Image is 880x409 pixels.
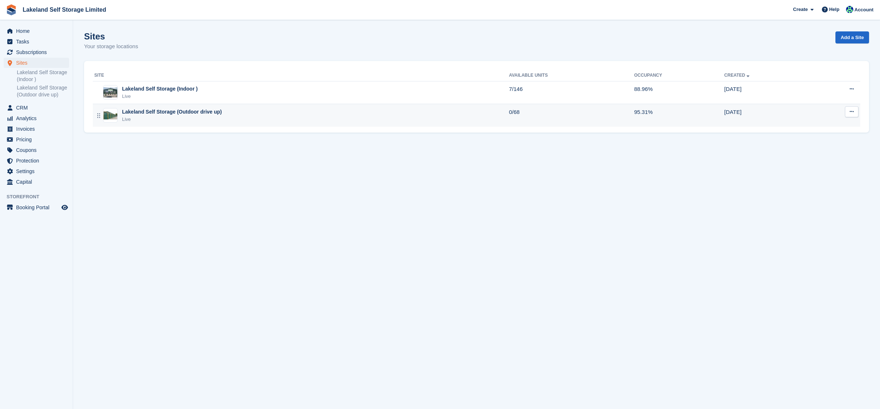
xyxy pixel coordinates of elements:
[122,85,198,93] div: Lakeland Self Storage (Indoor )
[16,145,60,155] span: Coupons
[724,73,751,78] a: Created
[4,202,69,213] a: menu
[84,42,138,51] p: Your storage locations
[509,104,634,127] td: 0/68
[4,124,69,134] a: menu
[4,177,69,187] a: menu
[634,104,724,127] td: 95.31%
[20,4,109,16] a: Lakeland Self Storage Limited
[16,47,60,57] span: Subscriptions
[4,145,69,155] a: menu
[724,81,811,104] td: [DATE]
[634,70,724,81] th: Occupancy
[793,6,808,13] span: Create
[103,111,117,120] img: Image of Lakeland Self Storage (Outdoor drive up) site
[854,6,873,14] span: Account
[17,84,69,98] a: Lakeland Self Storage (Outdoor drive up)
[16,58,60,68] span: Sites
[93,70,509,81] th: Site
[4,134,69,145] a: menu
[16,166,60,176] span: Settings
[4,166,69,176] a: menu
[122,108,222,116] div: Lakeland Self Storage (Outdoor drive up)
[724,104,811,127] td: [DATE]
[16,134,60,145] span: Pricing
[103,87,117,98] img: Image of Lakeland Self Storage (Indoor ) site
[16,103,60,113] span: CRM
[4,37,69,47] a: menu
[835,31,869,43] a: Add a Site
[60,203,69,212] a: Preview store
[509,81,634,104] td: 7/146
[4,47,69,57] a: menu
[16,177,60,187] span: Capital
[4,26,69,36] a: menu
[4,58,69,68] a: menu
[16,202,60,213] span: Booking Portal
[7,193,73,200] span: Storefront
[16,26,60,36] span: Home
[4,103,69,113] a: menu
[122,116,222,123] div: Live
[634,81,724,104] td: 88.96%
[4,113,69,123] a: menu
[829,6,839,13] span: Help
[16,113,60,123] span: Analytics
[16,124,60,134] span: Invoices
[17,69,69,83] a: Lakeland Self Storage (Indoor )
[509,70,634,81] th: Available Units
[16,37,60,47] span: Tasks
[122,93,198,100] div: Live
[4,156,69,166] a: menu
[84,31,138,41] h1: Sites
[846,6,853,13] img: Steve Aynsley
[16,156,60,166] span: Protection
[6,4,17,15] img: stora-icon-8386f47178a22dfd0bd8f6a31ec36ba5ce8667c1dd55bd0f319d3a0aa187defe.svg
